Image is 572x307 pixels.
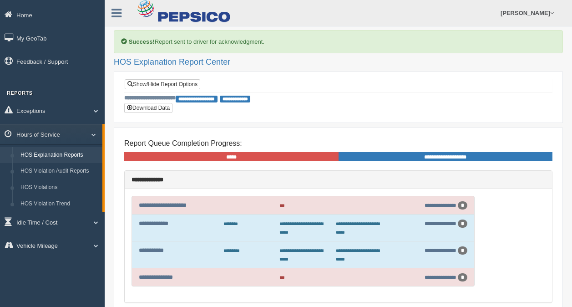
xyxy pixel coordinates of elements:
[129,38,155,45] b: Success!
[124,139,552,148] h4: Report Queue Completion Progress:
[114,58,563,67] h2: HOS Explanation Report Center
[16,163,102,179] a: HOS Violation Audit Reports
[114,30,563,53] div: Report sent to driver for acknowledgment.
[16,147,102,164] a: HOS Explanation Reports
[125,79,200,89] a: Show/Hide Report Options
[16,196,102,212] a: HOS Violation Trend
[16,179,102,196] a: HOS Violations
[124,103,172,113] button: Download Data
